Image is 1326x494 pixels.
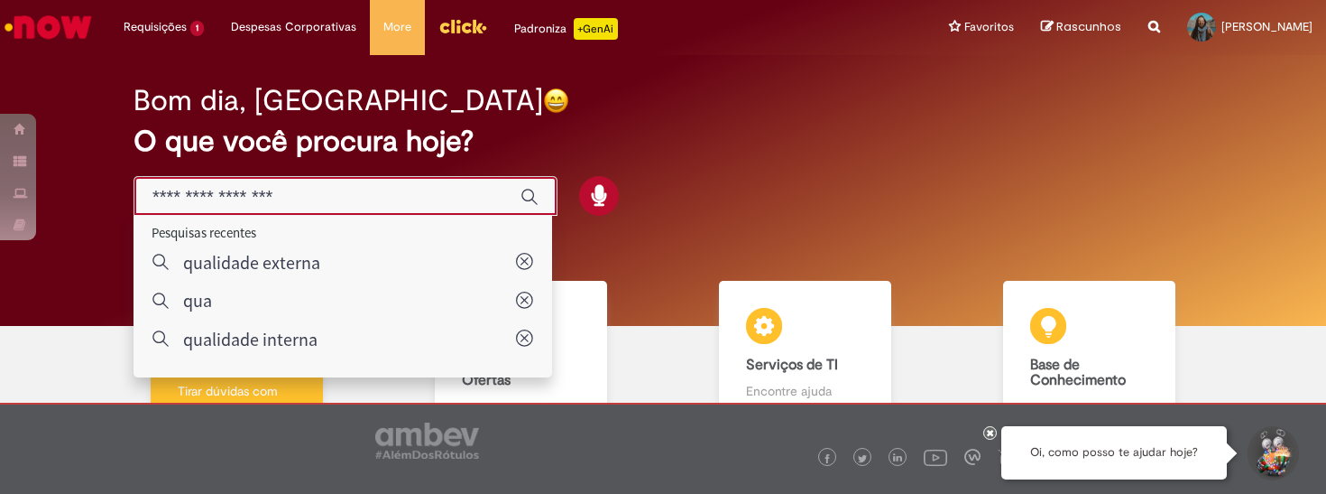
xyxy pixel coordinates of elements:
[964,18,1014,36] span: Favoritos
[574,18,618,40] p: +GenAi
[178,382,296,418] p: Tirar dúvidas com Lupi Assist e Gen Ai
[663,281,947,437] a: Serviços de TI Encontre ajuda
[438,13,487,40] img: click_logo_yellow_360x200.png
[383,18,411,36] span: More
[543,88,569,114] img: happy-face.png
[95,281,379,437] a: Tirar dúvidas Tirar dúvidas com Lupi Assist e Gen Ai
[462,398,580,416] p: Abra uma solicitação
[190,21,204,36] span: 1
[1030,356,1126,390] b: Base de Conhecimento
[134,85,543,117] h2: Bom dia, [GEOGRAPHIC_DATA]
[746,382,864,400] p: Encontre ajuda
[1041,19,1121,36] a: Rascunhos
[1221,19,1312,34] span: [PERSON_NAME]
[998,449,1014,465] img: logo_footer_naosei.png
[1245,426,1299,480] button: Iniciar Conversa de Suporte
[746,356,838,374] b: Serviços de TI
[514,18,618,40] div: Padroniza
[964,449,981,465] img: logo_footer_workplace.png
[2,9,95,45] img: ServiceNow
[375,423,479,459] img: logo_footer_ambev_rotulo_gray.png
[858,454,867,463] img: logo_footer_twitter.png
[924,445,947,469] img: logo_footer_youtube.png
[1030,398,1148,416] p: Consulte e aprenda
[1056,18,1121,35] span: Rascunhos
[947,281,1231,437] a: Base de Conhecimento Consulte e aprenda
[134,126,1192,157] h2: O que você procura hoje?
[124,18,187,36] span: Requisições
[231,18,356,36] span: Despesas Corporativas
[1001,426,1227,480] div: Oi, como posso te ajudar hoje?
[823,454,832,463] img: logo_footer_facebook.png
[893,453,902,464] img: logo_footer_linkedin.png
